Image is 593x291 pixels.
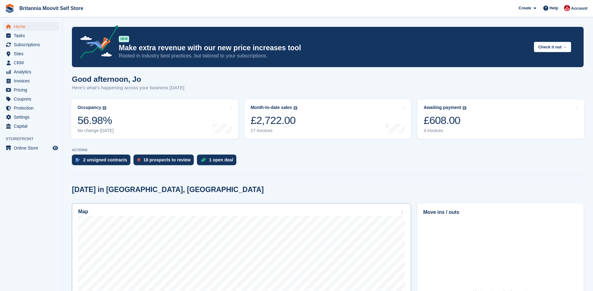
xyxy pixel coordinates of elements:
[72,75,184,83] h1: Good afternoon, Jo
[3,122,59,131] a: menu
[3,86,59,94] a: menu
[564,5,570,11] img: Jo Jopson
[14,122,51,131] span: Capital
[251,105,292,110] div: Month-to-date sales
[75,25,118,61] img: price-adjustments-announcement-icon-8257ccfd72463d97f412b2fc003d46551f7dbcb40ab6d574587a9cd5c0d94...
[78,114,114,127] div: 56.98%
[5,4,14,13] img: stora-icon-8386f47178a22dfd0bd8f6a31ec36ba5ce8667c1dd55bd0f319d3a0aa187defe.svg
[14,49,51,58] span: Sites
[72,148,584,152] p: ACTIONS
[3,95,59,103] a: menu
[463,106,466,110] img: icon-info-grey-7440780725fd019a000dd9b08b2336e03edf1995a4989e88bcd33f0948082b44.svg
[14,58,51,67] span: CRM
[72,155,133,168] a: 2 unsigned contracts
[251,114,297,127] div: £2,722.00
[137,158,140,162] img: prospect-51fa495bee0391a8d652442698ab0144808aea92771e9ea1ae160a38d050c398.svg
[14,86,51,94] span: Pricing
[14,67,51,76] span: Analytics
[52,144,59,152] a: Preview store
[78,209,88,215] h2: Map
[14,22,51,31] span: Home
[14,76,51,85] span: Invoices
[6,136,62,142] span: Storefront
[14,40,51,49] span: Subscriptions
[3,104,59,112] a: menu
[17,3,86,13] a: Britannia Moovit Self Store
[14,31,51,40] span: Tasks
[3,76,59,85] a: menu
[3,40,59,49] a: menu
[14,113,51,121] span: Settings
[424,105,461,110] div: Awaiting payment
[119,43,529,52] p: Make extra revenue with our new price increases tool
[78,105,101,110] div: Occupancy
[3,58,59,67] a: menu
[519,5,531,11] span: Create
[417,99,584,139] a: Awaiting payment £608.00 4 invoices
[119,36,129,42] div: NEW
[119,52,529,59] p: Rooted in industry best practices, but tailored to your subscriptions.
[550,5,558,11] span: Help
[251,128,297,133] div: 17 invoices
[76,158,80,162] img: contract_signature_icon-13c848040528278c33f63329250d36e43548de30e8caae1d1a13099fd9432cc5.svg
[201,158,206,162] img: deal-1b604bf984904fb50ccaf53a9ad4b4a5d6e5aea283cecdc64d6e3604feb123c2.svg
[3,67,59,76] a: menu
[424,128,466,133] div: 4 invoices
[534,42,571,52] button: Check it out →
[3,113,59,121] a: menu
[71,99,238,139] a: Occupancy 56.98% No change [DATE]
[72,185,264,194] h2: [DATE] in [GEOGRAPHIC_DATA], [GEOGRAPHIC_DATA]
[197,155,239,168] a: 1 open deal
[3,49,59,58] a: menu
[294,106,297,110] img: icon-info-grey-7440780725fd019a000dd9b08b2336e03edf1995a4989e88bcd33f0948082b44.svg
[103,106,106,110] img: icon-info-grey-7440780725fd019a000dd9b08b2336e03edf1995a4989e88bcd33f0948082b44.svg
[133,155,197,168] a: 18 prospects to review
[424,114,466,127] div: £608.00
[571,5,587,12] span: Account
[14,95,51,103] span: Coupons
[3,31,59,40] a: menu
[72,84,184,91] p: Here's what's happening across your business [DATE]
[14,144,51,152] span: Online Store
[143,157,191,162] div: 18 prospects to review
[209,157,233,162] div: 1 open deal
[3,144,59,152] a: menu
[83,157,127,162] div: 2 unsigned contracts
[14,104,51,112] span: Protection
[244,99,411,139] a: Month-to-date sales £2,722.00 17 invoices
[78,128,114,133] div: No change [DATE]
[3,22,59,31] a: menu
[423,209,578,216] h2: Move ins / outs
